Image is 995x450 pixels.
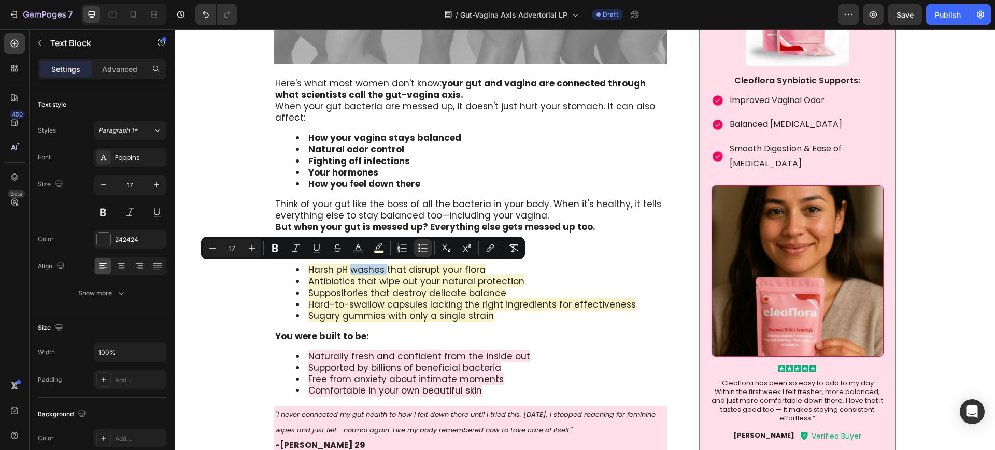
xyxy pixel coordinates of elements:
button: 7 [4,4,77,25]
div: Background [38,408,88,422]
p: Cleoflora Synbiotic Supports: [538,47,707,57]
div: Color [38,235,54,244]
span: Draft [603,10,618,19]
p: Advanced [102,64,137,75]
button: Show more [38,284,166,302]
span: / [456,9,458,20]
span: Smooth Digestion & Ease of [MEDICAL_DATA] [555,113,667,140]
div: Width [38,347,55,357]
div: Beta [8,190,25,198]
button: Publish [926,4,970,25]
div: Add... [115,434,164,443]
span: Gut-Vagina Axis Advertorial LP [460,9,567,20]
div: Align [38,259,67,273]
span: Improved Vaginal Odor [555,65,650,77]
div: Size [38,321,65,335]
p: Verified Buyer [637,402,687,411]
div: 450 [10,110,25,119]
span: Balanced [MEDICAL_DATA] [555,89,667,101]
div: Add... [115,375,164,385]
div: Text style [38,100,66,109]
div: Publish [935,9,961,20]
div: Size [38,178,65,192]
div: Undo/Redo [195,4,237,25]
div: Padding [38,375,62,384]
img: gempages_557185986245690617-2355aa75-0b53-4ca4-8322-8e5c4496bc30.png [537,156,708,328]
iframe: Design area [175,29,995,450]
p: [PERSON_NAME] [559,402,620,411]
button: Save [888,4,922,25]
p: 7 [68,8,73,21]
div: Editor contextual toolbar [201,237,525,259]
div: Open Intercom Messenger [960,399,985,424]
div: Styles [38,126,56,135]
button: Paragraph 1* [94,121,166,140]
span: Save [897,10,914,19]
div: 242424 [115,235,164,244]
p: Settings [51,64,80,75]
input: Auto [94,343,166,361]
div: Show more [78,288,126,298]
p: Text Block [50,37,138,49]
div: Color [38,433,54,443]
div: Poppins [115,153,164,163]
strong: -[PERSON_NAME] 29 [101,410,191,422]
span: Paragraph 1* [98,126,138,135]
div: Font [38,153,51,162]
p: “Cleoflora has been so easy to add to my day. Within the first week I felt fresher, more balanced... [537,350,708,394]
